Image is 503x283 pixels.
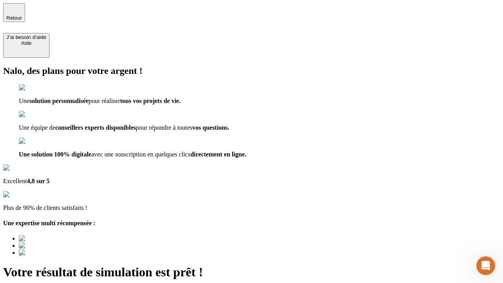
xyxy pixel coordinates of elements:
[476,256,495,275] iframe: Intercom live chat
[120,97,181,104] span: tous vos projets de vie.
[91,151,190,158] span: avec une souscription en quelques clics
[19,235,92,242] img: Best savings advice award
[3,33,50,58] button: J’ai besoin d'aideAide
[19,249,92,256] img: Best savings advice award
[19,124,55,131] span: Une équipe de
[19,151,91,158] span: Une solution 100% digitale
[19,138,53,145] img: checkmark
[88,97,120,104] span: pour réaliser
[6,34,46,40] div: J’ai besoin d'aide
[192,124,229,131] span: vos questions.
[3,191,42,198] img: reviews stars
[3,66,500,76] h2: Nalo, des plans pour votre argent !
[19,97,29,104] span: Une
[19,84,53,91] img: checkmark
[3,265,500,279] h1: Votre résultat de simulation est prêt !
[136,124,193,131] span: pour répondre à toutes
[6,40,46,46] div: Aide
[190,151,246,158] span: directement en ligne.
[19,242,92,249] img: Best savings advice award
[3,204,500,211] p: Plus de 96% de clients satisfaits !
[3,3,25,22] button: Retour
[27,178,50,184] span: 4,8 sur 5
[29,97,89,104] span: solution personnalisée
[3,178,27,184] span: Excellent
[19,111,53,118] img: checkmark
[55,124,136,131] span: conseillers experts disponibles
[3,164,49,171] img: Google Review
[3,220,500,227] h4: Une expertise multi récompensée :
[6,15,22,21] span: Retour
